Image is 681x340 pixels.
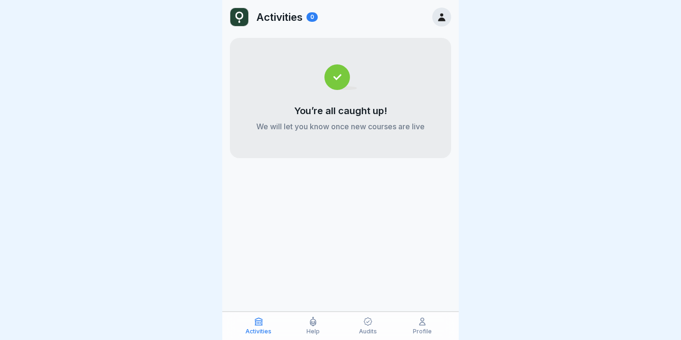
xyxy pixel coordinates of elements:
[324,64,357,90] img: completed.svg
[256,121,425,132] p: We will let you know once new courses are live
[245,328,271,335] p: Activities
[413,328,432,335] p: Profile
[256,11,303,23] p: Activities
[294,105,387,116] p: You’re all caught up!
[230,8,248,26] img: w8ckb49isjqmp9e19xztpdfx.png
[306,12,318,22] div: 0
[306,328,320,335] p: Help
[359,328,377,335] p: Audits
